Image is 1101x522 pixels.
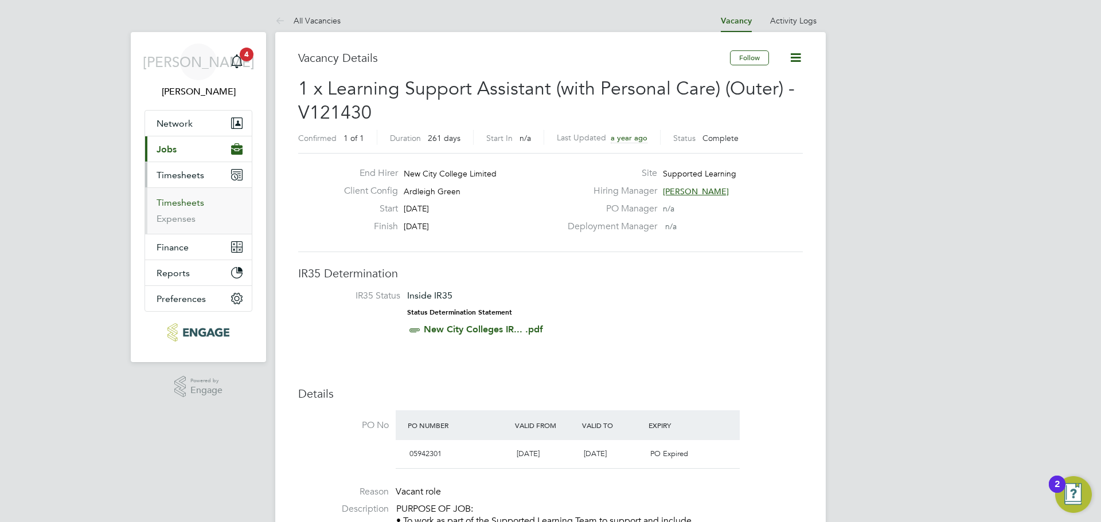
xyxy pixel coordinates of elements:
button: Jobs [145,136,252,162]
span: [PERSON_NAME] [663,186,729,197]
label: Finish [335,221,398,233]
label: Last Updated [557,132,606,143]
span: 05942301 [409,449,442,458]
button: Finance [145,234,252,260]
span: Jobs [157,144,177,155]
nav: Main navigation [131,32,266,362]
span: Network [157,118,193,129]
div: Valid To [579,415,646,435]
a: Vacancy [721,16,752,26]
label: PO Manager [561,203,657,215]
a: 4 [225,44,248,80]
button: Open Resource Center, 2 new notifications [1055,476,1092,513]
span: 261 days [428,133,460,143]
span: 1 x Learning Support Assistant (with Personal Care) (Outer) - V121430 [298,77,795,124]
span: Supported Learning [663,168,736,179]
img: morganhunt-logo-retina.png [167,323,229,342]
label: PO No [298,419,389,431]
div: Valid From [512,415,579,435]
a: All Vacancies [275,15,341,26]
span: [PERSON_NAME] [143,54,255,69]
span: [DATE] [584,449,607,458]
label: Start [335,203,398,215]
span: n/a [520,133,531,143]
span: Timesheets [157,170,204,180]
label: Duration [390,133,421,143]
label: Status [673,133,696,143]
a: Activity Logs [770,15,817,26]
div: 2 [1055,484,1060,499]
div: Timesheets [145,187,252,234]
span: Jerin Aktar [145,85,252,99]
span: Powered by [190,376,222,386]
a: Go to home page [145,323,252,342]
button: Timesheets [145,162,252,187]
label: Start In [486,133,513,143]
span: Ardleigh Green [404,186,460,197]
div: PO Number [405,415,512,435]
span: 4 [240,48,253,61]
label: Site [561,167,657,179]
label: Reason [298,486,389,498]
a: [PERSON_NAME][PERSON_NAME] [145,44,252,99]
h3: Details [298,386,803,401]
label: End Hirer [335,167,398,179]
span: Engage [190,386,222,395]
span: n/a [663,203,674,214]
strong: Status Determination Statement [407,308,512,316]
button: Network [145,111,252,136]
span: [DATE] [517,449,540,458]
span: [DATE] [404,221,429,231]
h3: Vacancy Details [298,50,730,65]
span: Preferences [157,293,206,304]
button: Follow [730,50,769,65]
h3: IR35 Determination [298,266,803,281]
div: Expiry [646,415,713,435]
label: IR35 Status [310,290,400,302]
span: New City College Limited [404,168,497,179]
span: a year ago [611,133,647,143]
label: Confirmed [298,133,337,143]
span: Vacant role [396,486,441,497]
span: PO Expired [650,449,688,458]
label: Deployment Manager [561,221,657,233]
span: Reports [157,268,190,278]
button: Reports [145,260,252,285]
span: n/a [665,221,677,231]
span: Complete [702,133,739,143]
label: Hiring Manager [561,185,657,197]
span: Inside IR35 [407,290,452,301]
button: Preferences [145,286,252,311]
a: Powered byEngage [174,376,223,398]
a: Timesheets [157,197,204,208]
a: Expenses [157,213,196,224]
span: 1 of 1 [343,133,364,143]
a: New City Colleges IR... .pdf [424,324,543,335]
label: Client Config [335,185,398,197]
label: Description [298,503,389,515]
span: Finance [157,242,189,253]
span: [DATE] [404,203,429,214]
